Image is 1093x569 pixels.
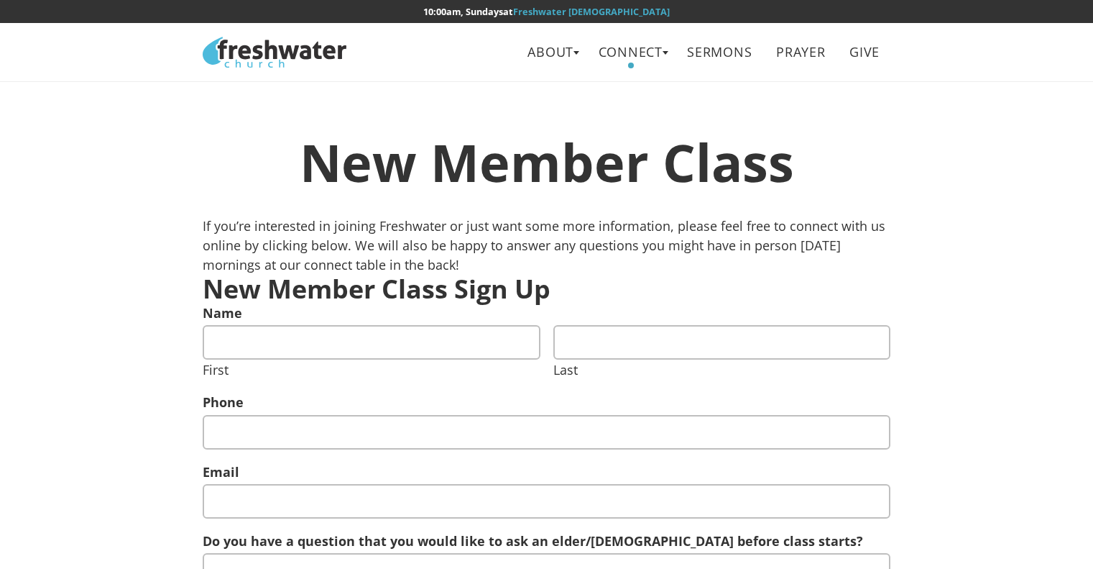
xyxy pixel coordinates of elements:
time: 10:00am, Sundays [423,5,503,18]
a: Give [839,36,890,68]
h1: New Member Class [203,134,890,191]
a: Prayer [766,36,836,68]
label: Last [553,360,578,380]
input: First name [203,325,540,359]
a: Sermons [677,36,762,68]
h3: New Member Class Sign Up [203,275,890,304]
label: First [203,360,229,380]
label: Name [203,304,242,323]
input: Last name [553,325,890,359]
label: Email [203,463,239,482]
p: If you’re interested in joining Freshwater or just want some more information, please feel free t... [203,217,890,275]
h6: at [203,6,890,17]
label: Do you have a question that you would like to ask an elder/[DEMOGRAPHIC_DATA] before class starts? [203,532,863,551]
a: Freshwater [DEMOGRAPHIC_DATA] [513,5,670,18]
a: About [517,36,584,68]
a: Connect [588,36,673,68]
img: Freshwater Church [203,37,346,68]
label: Phone [203,393,244,412]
